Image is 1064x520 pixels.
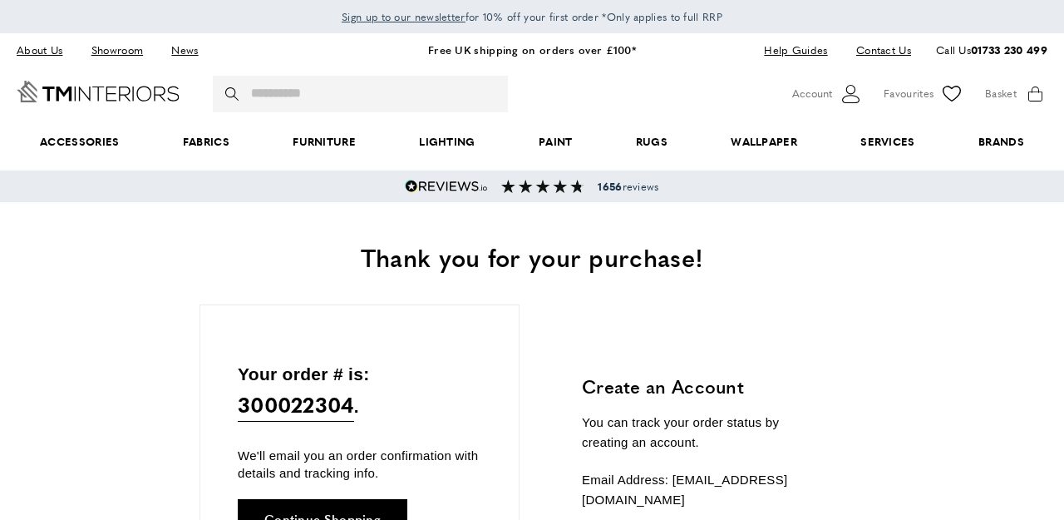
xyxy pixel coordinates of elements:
[238,360,481,423] p: Your order # is: .
[428,42,636,57] a: Free UK shipping on orders over £100*
[699,116,829,167] a: Wallpaper
[225,76,242,112] button: Search
[387,116,507,167] a: Lighting
[582,413,827,453] p: You can track your order status by creating an account.
[936,42,1047,59] p: Call Us
[79,39,155,62] a: Showroom
[582,374,827,399] h3: Create an Account
[507,116,604,167] a: Paint
[361,239,703,275] span: Thank you for your purchase!
[342,9,465,24] span: Sign up to our newsletter
[261,116,387,167] a: Furniture
[604,116,700,167] a: Rugs
[342,9,722,24] span: for 10% off your first order *Only applies to full RRP
[751,39,840,62] a: Help Guides
[884,85,933,102] span: Favourites
[598,179,622,194] strong: 1656
[17,39,75,62] a: About Us
[829,116,947,167] a: Services
[792,85,832,102] span: Account
[501,180,584,193] img: Reviews section
[582,470,827,510] p: Email Address: [EMAIL_ADDRESS][DOMAIN_NAME]
[598,180,658,193] span: reviews
[17,81,180,102] a: Go to Home page
[238,447,481,482] p: We'll email you an order confirmation with details and tracking info.
[342,8,465,25] a: Sign up to our newsletter
[947,116,1056,167] a: Brands
[884,82,964,106] a: Favourites
[8,116,151,167] span: Accessories
[159,39,210,62] a: News
[151,116,261,167] a: Fabrics
[844,39,911,62] a: Contact Us
[792,82,863,106] button: Customer Account
[405,180,488,193] img: Reviews.io 5 stars
[971,42,1047,57] a: 01733 230 499
[238,388,354,422] span: 300022304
